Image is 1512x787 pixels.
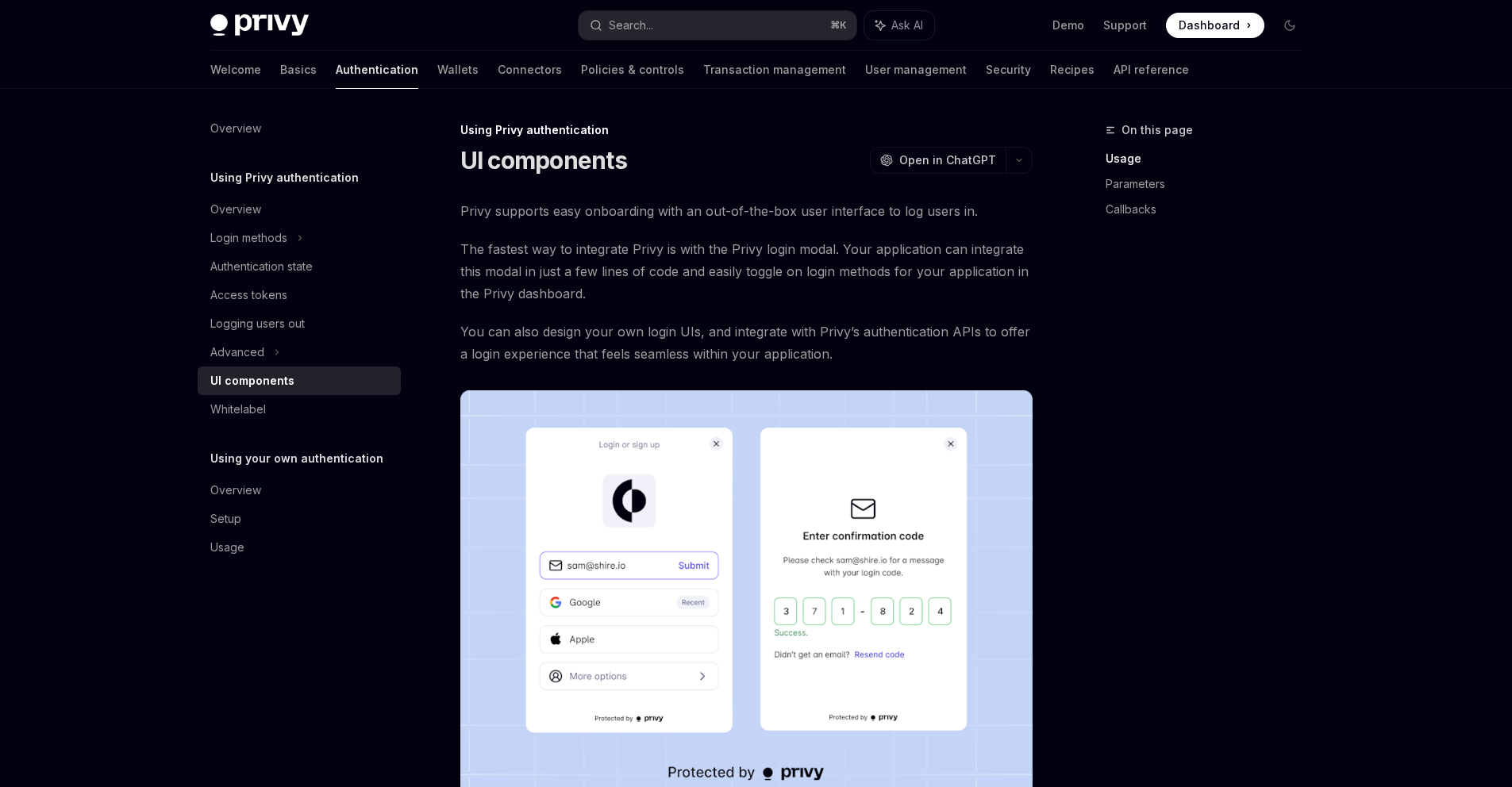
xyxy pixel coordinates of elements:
a: Logging users out [198,309,401,338]
a: Dashboard [1166,13,1264,38]
a: Security [986,51,1031,89]
a: Connectors [498,51,562,89]
a: Setup [198,505,401,533]
div: Authentication state [210,257,313,276]
a: Wallets [437,51,479,89]
h1: UI components [460,146,627,175]
span: You can also design your own login UIs, and integrate with Privy’s authentication APIs to offer a... [460,321,1033,365]
a: User management [865,51,967,89]
a: Callbacks [1106,197,1315,222]
div: Using Privy authentication [460,122,1033,138]
button: Toggle dark mode [1277,13,1302,38]
a: Whitelabel [198,395,401,424]
a: Authentication [336,51,418,89]
a: Transaction management [703,51,846,89]
a: Usage [1106,146,1315,171]
div: Overview [210,119,261,138]
div: Whitelabel [210,400,266,419]
div: Logging users out [210,314,305,333]
div: Setup [210,509,241,528]
h5: Using your own authentication [210,449,383,468]
button: Search...⌘K [579,11,856,40]
a: API reference [1114,51,1189,89]
a: Usage [198,533,401,562]
h5: Using Privy authentication [210,168,359,187]
div: Usage [210,538,244,557]
span: ⌘ K [830,19,847,32]
div: Search... [609,16,653,35]
div: Overview [210,481,261,500]
span: Ask AI [891,17,923,33]
button: Ask AI [864,11,934,40]
a: Policies & controls [581,51,684,89]
div: Advanced [210,343,264,362]
a: Overview [198,195,401,224]
a: Support [1103,17,1147,33]
a: UI components [198,367,401,395]
a: Overview [198,114,401,143]
a: Demo [1052,17,1084,33]
a: Authentication state [198,252,401,281]
a: Recipes [1050,51,1095,89]
a: Overview [198,476,401,505]
span: Dashboard [1179,17,1240,33]
a: Access tokens [198,281,401,309]
img: dark logo [210,14,309,36]
span: Privy supports easy onboarding with an out-of-the-box user interface to log users in. [460,200,1033,222]
span: Open in ChatGPT [899,152,996,168]
div: Login methods [210,228,287,248]
div: Overview [210,200,261,219]
span: The fastest way to integrate Privy is with the Privy login modal. Your application can integrate ... [460,238,1033,305]
div: Access tokens [210,286,287,305]
a: Welcome [210,51,261,89]
div: UI components [210,371,294,390]
button: Open in ChatGPT [870,147,1006,174]
a: Parameters [1106,171,1315,197]
span: On this page [1121,121,1193,140]
a: Basics [280,51,317,89]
